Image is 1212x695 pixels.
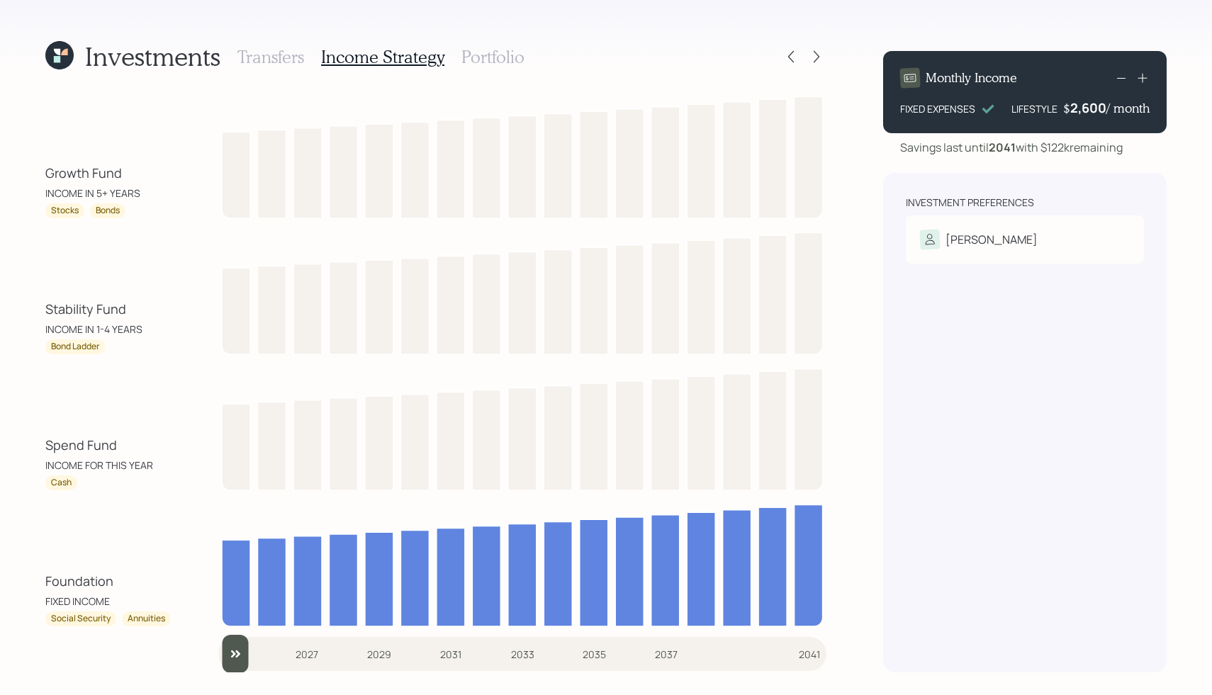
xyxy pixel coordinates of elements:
div: Stocks [51,205,79,217]
div: Bond Ladder [51,341,99,353]
h3: Transfers [237,47,304,67]
div: INCOME IN 1-4 YEARS [45,322,142,337]
div: Annuities [128,613,165,625]
div: FIXED EXPENSES [900,101,975,116]
div: INCOME FOR THIS YEAR [45,458,153,473]
h4: $ [1063,101,1070,116]
div: Investment Preferences [906,196,1034,210]
div: Stability Fund [45,300,126,319]
div: 2,600 [1070,99,1106,116]
div: Foundation [45,572,113,591]
div: FIXED INCOME [45,594,110,609]
div: [PERSON_NAME] [946,231,1038,248]
div: Bonds [96,205,120,217]
div: Cash [51,477,72,489]
div: Spend Fund [45,436,117,455]
h3: Income Strategy [321,47,444,67]
b: 2041 [989,140,1016,155]
div: LIFESTYLE [1011,101,1057,116]
h3: Portfolio [461,47,524,67]
div: Savings last until with $122k remaining [900,139,1123,156]
div: INCOME IN 5+ YEARS [45,186,140,200]
div: Social Security [51,613,111,625]
h4: Monthly Income [926,70,1017,86]
h4: / month [1106,101,1150,116]
h1: Investments [85,41,220,72]
div: Growth Fund [45,164,122,183]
